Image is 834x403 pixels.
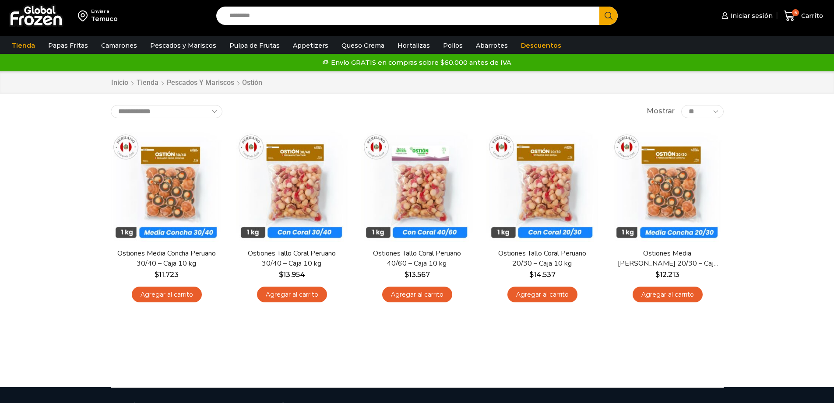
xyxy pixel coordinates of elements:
[44,37,92,54] a: Papas Fritas
[91,14,118,23] div: Temuco
[111,105,222,118] select: Pedido de la tienda
[242,78,262,87] h1: Ostión
[166,78,235,88] a: Pescados y Mariscos
[599,7,618,25] button: Search button
[472,37,512,54] a: Abarrotes
[492,249,592,269] a: Ostiones Tallo Coral Peruano 20/30 – Caja 10 kg
[337,37,389,54] a: Queso Crema
[405,270,409,279] span: $
[439,37,467,54] a: Pollos
[78,8,91,23] img: address-field-icon.svg
[728,11,773,20] span: Iniciar sesión
[97,37,141,54] a: Camarones
[111,78,129,88] a: Inicio
[289,37,333,54] a: Appetizers
[366,249,467,269] a: Ostiones Tallo Coral Peruano 40/60 – Caja 10 kg
[647,106,675,116] span: Mostrar
[529,270,556,279] bdi: 14.537
[257,287,327,303] a: Agregar al carrito: “Ostiones Tallo Coral Peruano 30/40 - Caja 10 kg”
[781,6,825,26] a: 6 Carrito
[111,78,262,88] nav: Breadcrumb
[633,287,703,303] a: Agregar al carrito: “Ostiones Media Concha Peruano 20/30 - Caja 10 kg”
[225,37,284,54] a: Pulpa de Frutas
[155,270,179,279] bdi: 11.723
[155,270,159,279] span: $
[132,287,202,303] a: Agregar al carrito: “Ostiones Media Concha Peruano 30/40 - Caja 10 kg”
[655,270,679,279] bdi: 12.213
[241,249,342,269] a: Ostiones Tallo Coral Peruano 30/40 – Caja 10 kg
[517,37,566,54] a: Descuentos
[393,37,434,54] a: Hortalizas
[792,9,799,16] span: 6
[405,270,430,279] bdi: 13.567
[529,270,534,279] span: $
[507,287,577,303] a: Agregar al carrito: “Ostiones Tallo Coral Peruano 20/30 - Caja 10 kg”
[279,270,283,279] span: $
[719,7,773,25] a: Iniciar sesión
[382,287,452,303] a: Agregar al carrito: “Ostiones Tallo Coral Peruano 40/60 - Caja 10 kg”
[136,78,159,88] a: Tienda
[146,37,221,54] a: Pescados y Mariscos
[7,37,39,54] a: Tienda
[116,249,217,269] a: Ostiones Media Concha Peruano 30/40 – Caja 10 kg
[617,249,718,269] a: Ostiones Media [PERSON_NAME] 20/30 – Caja 10 kg
[91,8,118,14] div: Enviar a
[799,11,823,20] span: Carrito
[279,270,305,279] bdi: 13.954
[655,270,660,279] span: $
